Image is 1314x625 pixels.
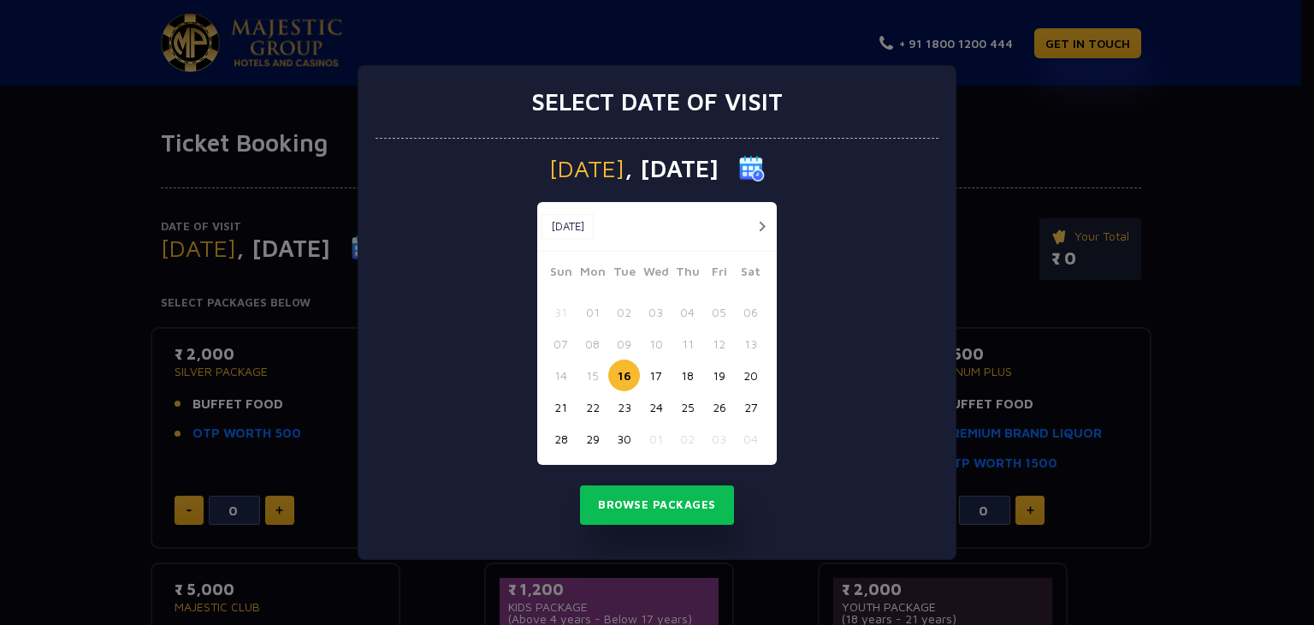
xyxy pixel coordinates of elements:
button: 05 [703,296,735,328]
button: 11 [672,328,703,360]
button: 15 [577,360,608,391]
span: Mon [577,262,608,286]
button: 22 [577,391,608,423]
button: 01 [577,296,608,328]
button: 06 [735,296,766,328]
img: calender icon [739,156,765,182]
button: 23 [608,391,640,423]
button: 31 [545,296,577,328]
button: 14 [545,360,577,391]
button: 25 [672,391,703,423]
span: Sun [545,262,577,286]
button: 26 [703,391,735,423]
button: 13 [735,328,766,360]
button: 09 [608,328,640,360]
button: 02 [608,296,640,328]
h3: Select date of visit [531,87,783,116]
button: 03 [703,423,735,455]
button: 08 [577,328,608,360]
button: 21 [545,391,577,423]
span: Fri [703,262,735,286]
button: 17 [640,360,672,391]
button: 24 [640,391,672,423]
button: 07 [545,328,577,360]
button: 12 [703,328,735,360]
button: 18 [672,360,703,391]
button: 01 [640,423,672,455]
button: 28 [545,423,577,455]
button: 29 [577,423,608,455]
button: 04 [735,423,766,455]
button: 19 [703,360,735,391]
span: Thu [672,262,703,286]
span: , [DATE] [624,157,719,181]
button: 16 [608,360,640,391]
button: [DATE] [542,214,594,240]
button: 04 [672,296,703,328]
span: Tue [608,262,640,286]
button: 03 [640,296,672,328]
span: Sat [735,262,766,286]
button: 10 [640,328,672,360]
span: Wed [640,262,672,286]
button: 27 [735,391,766,423]
button: 30 [608,423,640,455]
span: [DATE] [549,157,624,181]
button: 02 [672,423,703,455]
button: Browse Packages [580,485,734,525]
button: 20 [735,360,766,391]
